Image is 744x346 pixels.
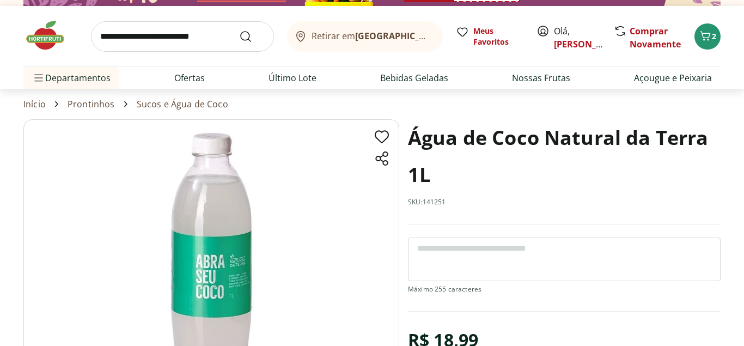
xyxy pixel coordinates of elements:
[694,23,721,50] button: Carrinho
[91,21,274,52] input: search
[408,119,721,193] h1: Água de Coco Natural da Terra 1L
[137,99,228,109] a: Sucos e Água de Coco
[380,71,448,84] a: Bebidas Geladas
[287,21,443,52] button: Retirar em[GEOGRAPHIC_DATA]/[GEOGRAPHIC_DATA]
[269,71,316,84] a: Último Lote
[456,26,523,47] a: Meus Favoritos
[630,25,681,50] a: Comprar Novamente
[512,71,570,84] a: Nossas Frutas
[554,38,625,50] a: [PERSON_NAME]
[68,99,115,109] a: Prontinhos
[32,65,111,91] span: Departamentos
[174,71,205,84] a: Ofertas
[634,71,712,84] a: Açougue e Peixaria
[408,198,446,207] p: SKU: 141251
[312,31,432,41] span: Retirar em
[23,19,78,52] img: Hortifruti
[712,31,716,41] span: 2
[32,65,45,91] button: Menu
[239,30,265,43] button: Submit Search
[23,99,46,109] a: Início
[473,26,523,47] span: Meus Favoritos
[355,30,539,42] b: [GEOGRAPHIC_DATA]/[GEOGRAPHIC_DATA]
[554,25,602,51] span: Olá,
